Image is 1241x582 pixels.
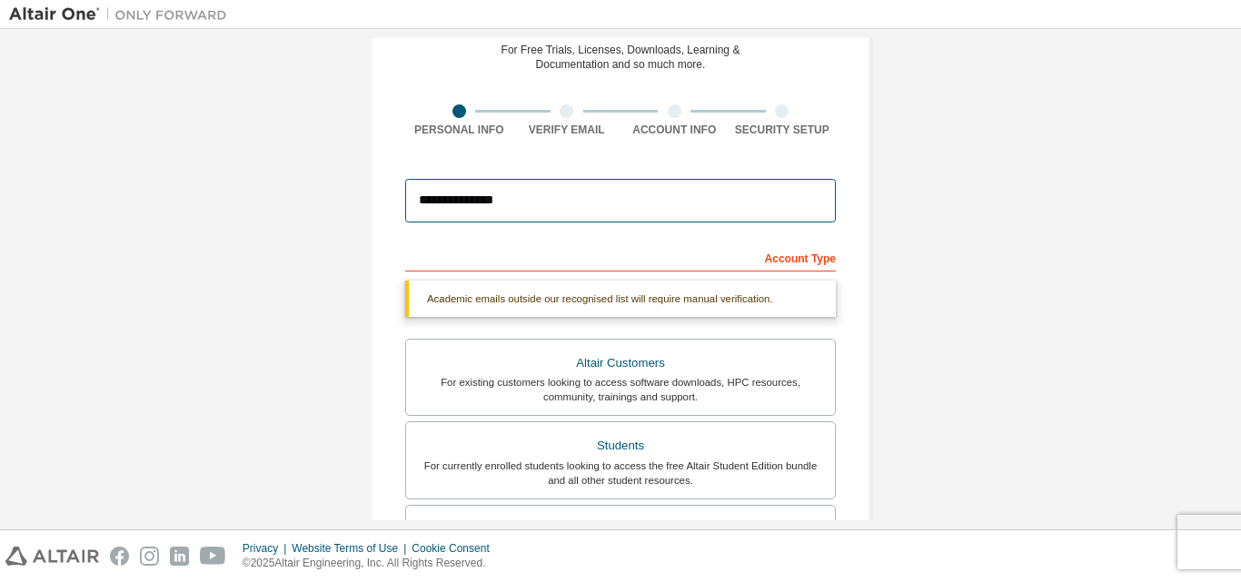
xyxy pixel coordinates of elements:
img: facebook.svg [110,547,129,566]
div: Privacy [243,541,292,556]
div: Cookie Consent [412,541,500,556]
img: linkedin.svg [170,547,189,566]
div: Academic emails outside our recognised list will require manual verification. [405,281,836,317]
div: Account Type [405,242,836,271]
div: Altair Customers [417,350,824,376]
div: For Free Trials, Licenses, Downloads, Learning & Documentation and so much more. [501,43,740,72]
div: Students [417,433,824,459]
img: youtube.svg [200,547,226,566]
div: Account Info [620,123,729,137]
img: Altair One [9,5,236,24]
div: Verify Email [513,123,621,137]
div: Website Terms of Use [292,541,412,556]
img: instagram.svg [140,547,159,566]
div: Security Setup [729,123,837,137]
div: Faculty [417,517,824,542]
div: Personal Info [405,123,513,137]
div: For currently enrolled students looking to access the free Altair Student Edition bundle and all ... [417,459,824,488]
div: For existing customers looking to access software downloads, HPC resources, community, trainings ... [417,375,824,404]
img: altair_logo.svg [5,547,99,566]
p: © 2025 Altair Engineering, Inc. All Rights Reserved. [243,556,501,571]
